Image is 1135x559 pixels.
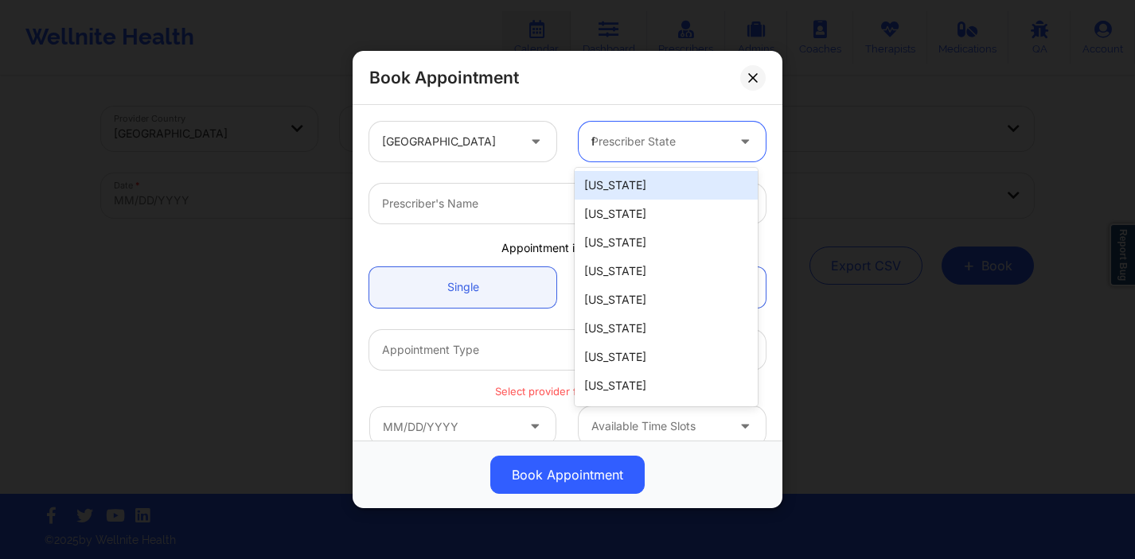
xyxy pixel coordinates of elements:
div: [US_STATE] [575,343,758,371]
button: Book Appointment [490,456,645,494]
div: [US_STATE] [575,171,758,200]
h2: Book Appointment [369,67,519,88]
div: [US_STATE] [575,228,758,257]
div: [US_STATE] [575,314,758,343]
div: [US_STATE] [575,257,758,285]
input: MM/DD/YYYY [369,406,556,446]
a: Single [369,266,556,307]
div: Appointment information: [358,240,777,256]
p: Select provider for availability [369,383,766,398]
div: [US_STATE][GEOGRAPHIC_DATA] [575,400,758,444]
div: [US_STATE] [575,285,758,314]
div: [US_STATE] [575,200,758,228]
div: [US_STATE] [575,371,758,400]
div: [GEOGRAPHIC_DATA] [382,122,517,161]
